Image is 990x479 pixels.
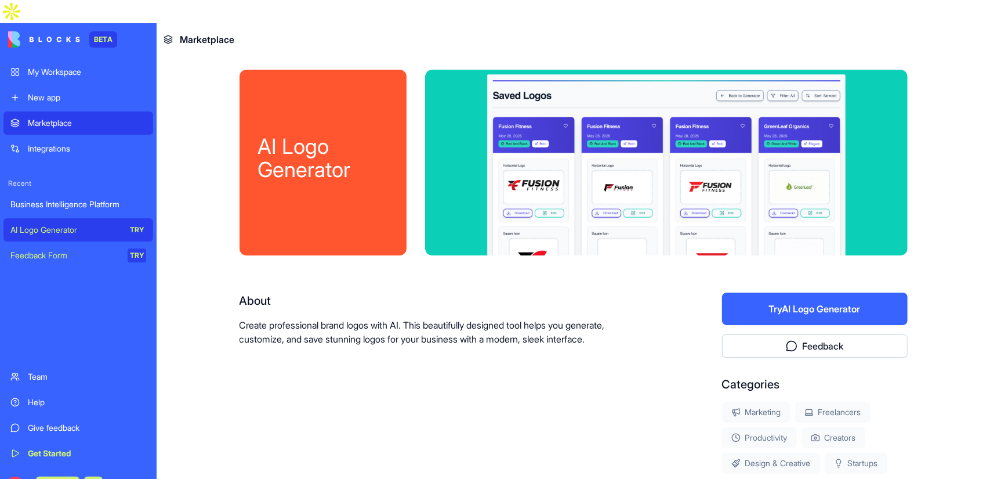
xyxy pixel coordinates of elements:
div: Creators [802,427,865,448]
a: New app [3,86,153,109]
div: TRY [128,223,146,237]
a: Help [3,391,153,414]
div: AI Logo Generator [258,135,388,181]
p: Create professional brand logos with AI. This beautifully designed tool helps you generate, custo... [240,318,648,346]
div: Give feedback [28,422,146,434]
div: AI Logo Generator [10,224,119,236]
button: TryAI Logo Generator [722,293,908,325]
div: Feedback Form [10,250,119,261]
div: My Workspace [28,66,146,78]
div: Business Intelligence Platform [10,199,146,210]
div: Startups [825,453,887,474]
div: About [240,293,648,309]
div: Marketplace [28,117,146,129]
span: Marketplace [180,33,234,46]
div: BETA [89,31,117,48]
a: Team [3,365,153,388]
div: Design & Creative [722,453,820,474]
a: Business Intelligence Platform [3,193,153,216]
a: Integrations [3,137,153,160]
div: Get Started [28,448,146,459]
div: TRY [128,248,146,262]
a: AI Logo GeneratorTRY [3,218,153,242]
div: Marketing [722,402,790,423]
a: Give feedback [3,416,153,440]
div: Help [28,397,146,408]
button: Feedback [722,334,908,358]
a: Feedback FormTRY [3,244,153,267]
a: Marketplace [3,111,153,135]
img: logo [8,31,80,48]
div: New app [28,92,146,103]
div: Integrations [28,143,146,154]
a: Get Started [3,442,153,465]
span: Recent [3,179,153,188]
div: Team [28,371,146,383]
a: My Workspace [3,60,153,84]
div: Productivity [722,427,797,448]
div: Freelancers [795,402,871,423]
a: BETA [8,31,117,48]
div: Categories [722,376,908,392]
